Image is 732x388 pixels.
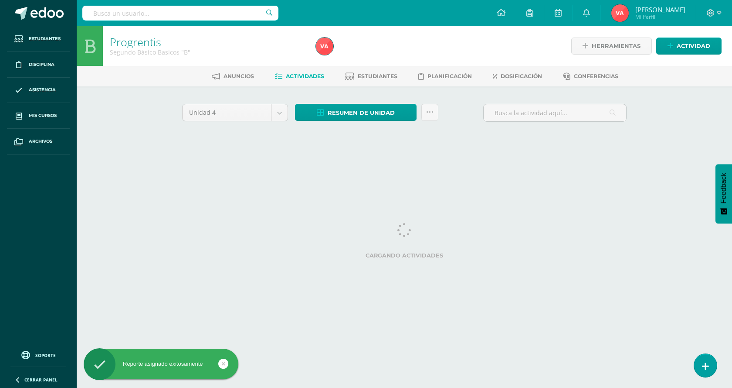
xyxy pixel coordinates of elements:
[110,34,161,49] a: Progrentis
[189,104,264,121] span: Unidad 4
[592,38,640,54] span: Herramientas
[715,164,732,223] button: Feedback - Mostrar encuesta
[328,105,395,121] span: Resumen de unidad
[35,352,56,358] span: Soporte
[656,38,722,55] a: Actividad
[720,173,728,203] span: Feedback
[677,38,710,54] span: Actividad
[7,26,70,52] a: Estudiantes
[418,69,472,83] a: Planificación
[571,38,652,55] a: Herramientas
[7,52,70,78] a: Disciplina
[574,73,618,79] span: Conferencias
[635,5,685,14] span: [PERSON_NAME]
[7,129,70,155] a: Archivos
[7,103,70,129] a: Mis cursos
[29,86,56,93] span: Asistencia
[563,69,618,83] a: Conferencias
[316,38,333,55] img: 5ef59e455bde36dc0487bc51b4dad64e.png
[493,69,542,83] a: Dosificación
[24,377,58,383] span: Cerrar panel
[110,36,305,48] h1: Progrentis
[110,48,305,56] div: Segundo Básico Basicos 'B'
[29,61,54,68] span: Disciplina
[84,360,238,368] div: Reporte asignado exitosamente
[182,252,627,259] label: Cargando actividades
[358,73,397,79] span: Estudiantes
[635,13,685,21] span: Mi Perfil
[427,73,472,79] span: Planificación
[29,138,52,145] span: Archivos
[295,104,417,121] a: Resumen de unidad
[29,112,57,119] span: Mis cursos
[7,78,70,103] a: Asistencia
[275,69,324,83] a: Actividades
[611,4,629,22] img: 5ef59e455bde36dc0487bc51b4dad64e.png
[10,349,66,361] a: Soporte
[345,69,397,83] a: Estudiantes
[286,73,324,79] span: Actividades
[224,73,254,79] span: Anuncios
[501,73,542,79] span: Dosificación
[183,104,288,121] a: Unidad 4
[29,35,61,42] span: Estudiantes
[212,69,254,83] a: Anuncios
[484,104,626,121] input: Busca la actividad aquí...
[82,6,278,21] input: Busca un usuario...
